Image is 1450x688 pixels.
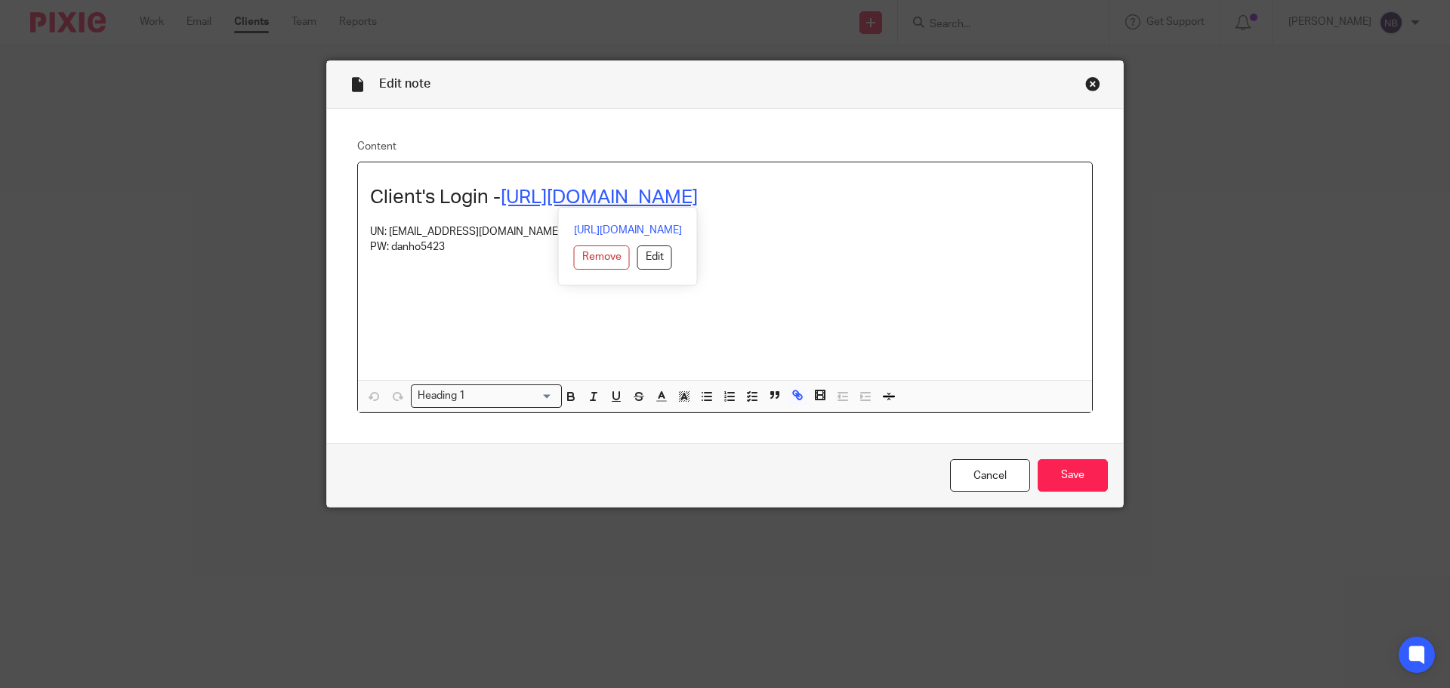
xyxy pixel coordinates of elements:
div: Search for option [411,384,562,408]
div: Close this dialog window [1085,76,1100,91]
p: PW: danho5423 [370,239,1080,255]
span: Heading 1 [415,388,469,404]
span: Edit note [379,78,430,90]
input: Save [1038,459,1108,492]
label: Content [357,139,1093,154]
h1: Client's Login - [370,186,1080,209]
a: [URL][DOMAIN_NAME] [574,223,682,238]
a: Cancel [950,459,1030,492]
input: Search for option [470,388,553,404]
button: Remove [574,245,630,270]
button: Edit [637,245,672,270]
p: UN: [EMAIL_ADDRESS][DOMAIN_NAME] [370,224,1080,239]
a: [URL][DOMAIN_NAME] [501,187,698,207]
